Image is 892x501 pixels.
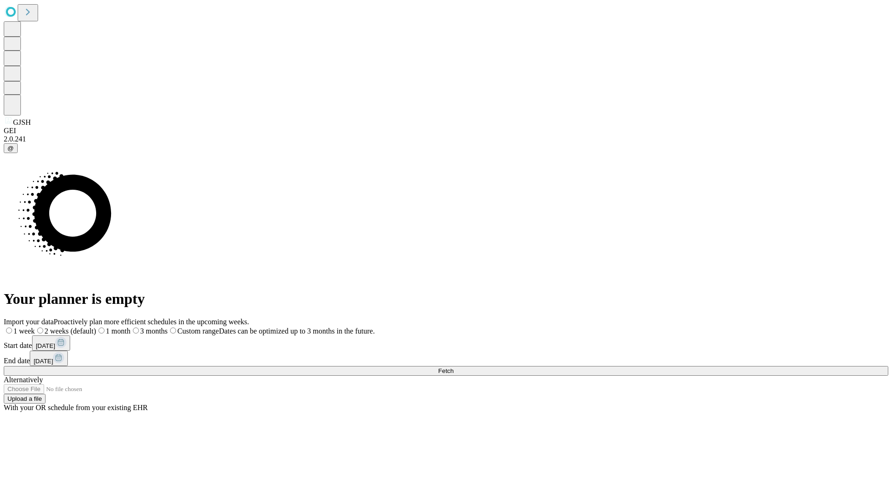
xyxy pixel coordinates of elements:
input: 1 week [6,328,12,334]
button: [DATE] [32,335,70,351]
input: Custom rangeDates can be optimized up to 3 months in the future. [170,328,176,334]
input: 1 month [98,328,105,334]
span: With your OR schedule from your existing EHR [4,404,148,411]
button: [DATE] [30,351,68,366]
span: GJSH [13,118,31,126]
h1: Your planner is empty [4,290,888,308]
span: [DATE] [36,342,55,349]
span: @ [7,145,14,152]
button: Fetch [4,366,888,376]
span: Fetch [438,367,453,374]
span: 3 months [140,327,168,335]
span: [DATE] [33,358,53,365]
div: GEI [4,127,888,135]
span: Import your data [4,318,54,326]
button: @ [4,143,18,153]
span: Custom range [177,327,219,335]
div: End date [4,351,888,366]
span: 2 weeks (default) [45,327,96,335]
span: 1 month [106,327,131,335]
button: Upload a file [4,394,46,404]
div: 2.0.241 [4,135,888,143]
span: Dates can be optimized up to 3 months in the future. [219,327,374,335]
span: 1 week [13,327,35,335]
input: 3 months [133,328,139,334]
span: Proactively plan more efficient schedules in the upcoming weeks. [54,318,249,326]
div: Start date [4,335,888,351]
span: Alternatively [4,376,43,384]
input: 2 weeks (default) [37,328,43,334]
